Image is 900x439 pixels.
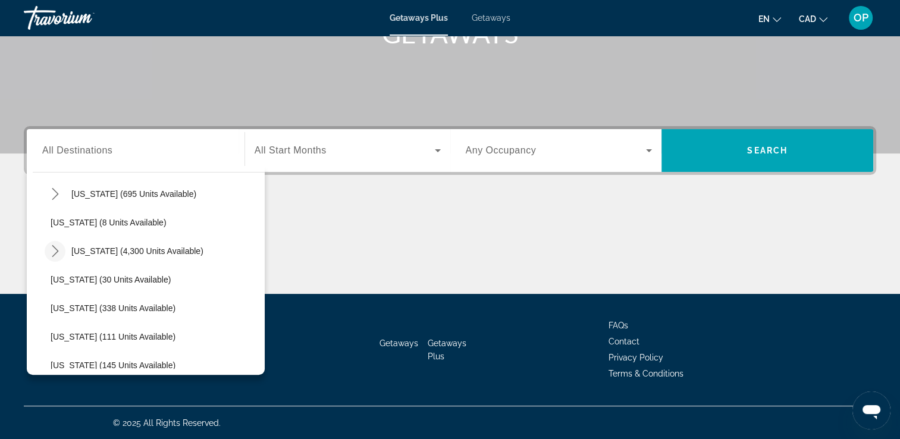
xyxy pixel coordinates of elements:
[609,369,683,378] a: Terms & Conditions
[51,275,171,284] span: [US_STATE] (30 units available)
[51,332,175,341] span: [US_STATE] (111 units available)
[45,297,265,319] button: Select destination: Idaho (338 units available)
[466,145,537,155] span: Any Occupancy
[799,14,816,24] span: CAD
[852,391,890,429] iframe: Button to launch messaging window
[71,189,196,199] span: [US_STATE] (695 units available)
[45,326,265,347] button: Select destination: Illinois (111 units available)
[799,10,827,27] button: Change currency
[51,303,175,313] span: [US_STATE] (338 units available)
[24,2,143,33] a: Travorium
[45,241,65,262] button: Toggle Florida (4,300 units available) submenu
[42,145,112,155] span: All Destinations
[609,337,639,346] a: Contact
[255,145,327,155] span: All Start Months
[747,146,788,155] span: Search
[45,269,265,290] button: Select destination: Georgia (30 units available)
[113,418,221,428] span: © 2025 All Rights Reserved.
[65,183,202,205] button: Select destination: Colorado (695 units available)
[390,13,448,23] a: Getaways Plus
[45,184,65,205] button: Toggle Colorado (695 units available) submenu
[71,246,203,256] span: [US_STATE] (4,300 units available)
[845,5,876,30] button: User Menu
[854,12,868,24] span: OP
[380,338,418,348] a: Getaways
[758,10,781,27] button: Change language
[45,212,265,233] button: Select destination: Delaware (8 units available)
[609,321,628,330] a: FAQs
[51,218,167,227] span: [US_STATE] (8 units available)
[661,129,873,172] button: Search
[51,360,175,370] span: [US_STATE] (145 units available)
[758,14,770,24] span: en
[428,338,466,361] a: Getaways Plus
[27,129,873,172] div: Search widget
[42,144,229,158] input: Select destination
[472,13,510,23] a: Getaways
[27,166,265,375] div: Destination options
[65,240,209,262] button: Select destination: Florida (4,300 units available)
[609,353,663,362] a: Privacy Policy
[45,355,265,376] button: Select destination: Indiana (145 units available)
